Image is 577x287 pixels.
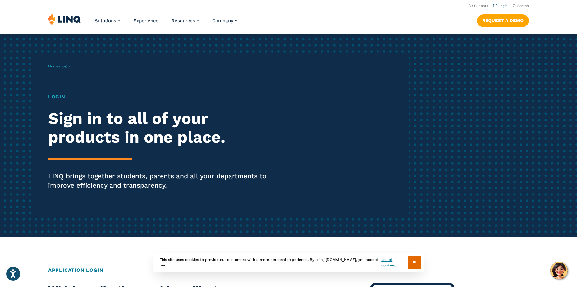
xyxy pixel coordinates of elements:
[48,64,59,68] a: Home
[517,4,529,8] span: Search
[469,4,488,8] a: Support
[60,64,70,68] span: Login
[172,18,199,24] a: Resources
[48,171,270,190] p: LINQ brings together students, parents and all your departments to improve efficiency and transpa...
[477,13,529,27] nav: Button Navigation
[95,18,116,24] span: Solutions
[212,18,237,24] a: Company
[153,253,424,272] div: This site uses cookies to provide our customers with a more personal experience. By using [DOMAIN...
[133,18,158,24] a: Experience
[48,64,70,68] span: /
[48,13,81,25] img: LINQ | K‑12 Software
[95,18,120,24] a: Solutions
[381,257,408,268] a: use of cookies.
[48,109,270,147] h2: Sign in to all of your products in one place.
[48,93,270,101] h1: Login
[493,4,508,8] a: Login
[550,262,568,279] button: Hello, have a question? Let’s chat.
[513,3,529,8] button: Open Search Bar
[477,14,529,27] a: Request a Demo
[212,18,233,24] span: Company
[172,18,195,24] span: Resources
[95,13,237,34] nav: Primary Navigation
